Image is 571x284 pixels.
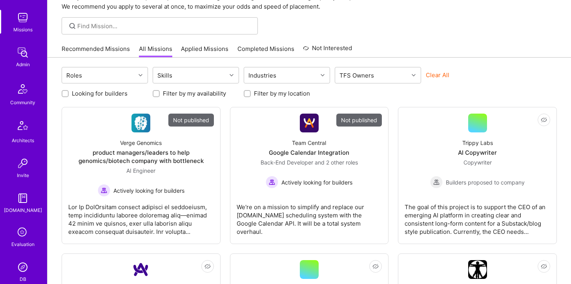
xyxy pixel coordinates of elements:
[468,260,487,279] img: Company Logo
[72,89,128,98] label: Looking for builders
[337,70,376,81] div: TFS Owners
[77,22,252,30] input: Find Mission...
[139,73,142,77] i: icon Chevron
[336,114,382,127] div: Not published
[269,148,349,157] div: Google Calendar Integration
[12,136,34,145] div: Architects
[11,240,35,248] div: Evaluation
[315,159,358,166] span: and 2 other roles
[15,259,31,275] img: Admin Search
[430,176,443,188] img: Builders proposed to company
[15,45,31,60] img: admin teamwork
[15,190,31,206] img: guide book
[246,70,278,81] div: Industries
[139,45,172,58] a: All Missions
[230,73,234,77] i: icon Chevron
[120,139,162,147] div: Verge Genomics
[426,71,449,79] button: Clear All
[13,80,32,98] img: Community
[446,178,525,186] span: Builders proposed to company
[541,263,547,270] i: icon EyeClosed
[98,184,110,197] img: Actively looking for builders
[372,263,379,270] i: icon EyeClosed
[68,114,214,237] a: Not publishedCompany LogoVerge Genomicsproduct managers/leaders to help genomics/biotech company ...
[181,45,228,58] a: Applied Missions
[254,89,310,98] label: Filter by my location
[261,159,313,166] span: Back-End Developer
[462,139,493,147] div: Trippy Labs
[10,98,35,107] div: Community
[266,176,278,188] img: Actively looking for builders
[126,167,155,174] span: AI Engineer
[68,148,214,165] div: product managers/leaders to help genomics/biotech company with bottleneck
[204,263,211,270] i: icon EyeClosed
[4,206,42,214] div: [DOMAIN_NAME]
[321,73,325,77] i: icon Chevron
[463,159,492,166] span: Copywriter
[16,60,30,69] div: Admin
[237,114,382,237] a: Not publishedCompany LogoTeam CentralGoogle Calendar IntegrationBack-End Developer and 2 other ro...
[15,156,31,171] img: Invite
[62,45,130,58] a: Recommended Missions
[405,197,550,236] div: The goal of this project is to support the CEO of an emerging AI platform in creating clear and c...
[131,114,150,132] img: Company Logo
[15,10,31,25] img: teamwork
[163,89,226,98] label: Filter by my availability
[155,70,174,81] div: Skills
[300,114,319,132] img: Company Logo
[13,118,32,136] img: Architects
[458,148,497,157] div: AI Copywriter
[17,171,29,179] div: Invite
[64,70,84,81] div: Roles
[292,139,326,147] div: Team Central
[131,260,150,279] img: Company Logo
[237,45,294,58] a: Completed Missions
[412,73,416,77] i: icon Chevron
[20,275,26,283] div: DB
[68,197,214,236] div: Lor Ip DolOrsitam consect adipisci el seddoeiusm, temp incididuntu laboree doloremag aliq—enimad ...
[541,117,547,123] i: icon EyeClosed
[113,186,184,195] span: Actively looking for builders
[15,225,30,240] i: icon SelectionTeam
[13,25,33,34] div: Missions
[237,197,382,236] div: We're on a mission to simplify and replace our [DOMAIN_NAME] scheduling system with the Google Ca...
[405,114,550,237] a: Trippy LabsAI CopywriterCopywriter Builders proposed to companyBuilders proposed to companyThe go...
[68,22,77,31] i: icon SearchGrey
[168,114,214,127] div: Not published
[281,178,352,186] span: Actively looking for builders
[303,43,352,58] a: Not Interested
